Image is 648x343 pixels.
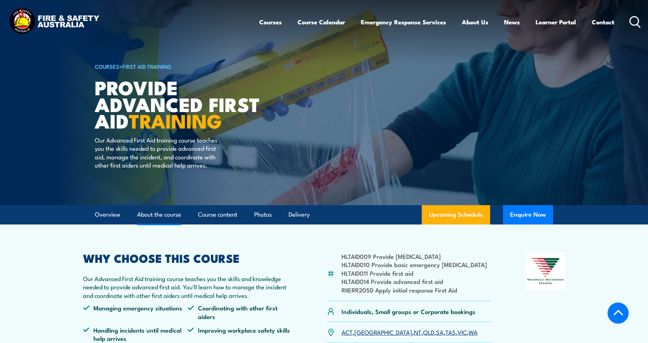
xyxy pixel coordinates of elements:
[83,304,188,320] li: Managing emergency situations
[458,328,467,336] a: VIC
[188,326,292,343] li: Improving workplace safety skills
[259,13,282,32] a: Courses
[342,260,487,269] li: HLTAID010 Provide basic emergency [MEDICAL_DATA]
[95,62,272,71] h6: >
[129,105,222,135] strong: TRAINING
[354,328,412,336] a: [GEOGRAPHIC_DATA]
[503,205,553,224] button: Enquire Now
[422,205,490,224] a: Upcoming Schedule
[469,328,478,336] a: WA
[414,328,421,336] a: NT
[95,205,120,224] a: Overview
[83,253,292,263] h2: WHY CHOOSE THIS COURSE
[95,79,272,129] h1: Provide Advanced First Aid
[342,277,487,285] li: HLTAID014 Provide advanced first aid
[361,13,446,32] a: Emergency Response Services
[526,253,565,289] img: Nationally Recognised Training logo.
[83,274,292,299] p: Our Advanced First Aid training course teaches you the skills and knowledge needed to provide adv...
[342,286,487,294] li: RIIERR205D Apply initial response First Aid
[342,328,478,336] p: , , , , , , ,
[188,304,292,320] li: Coordinating with other first aiders
[342,269,487,277] li: HLTAID011 Provide first aid
[592,13,614,32] a: Contact
[504,13,520,32] a: News
[122,62,171,70] a: First Aid Training
[445,328,456,336] a: TAS
[95,136,226,169] p: Our Advanced First Aid training course teaches you the skills needed to provide advanced first ai...
[342,252,487,260] li: HLTAID009 Provide [MEDICAL_DATA]
[298,13,345,32] a: Course Calendar
[198,205,237,224] a: Course content
[137,205,181,224] a: About the course
[289,205,310,224] a: Delivery
[342,307,475,315] p: Individuals, Small groups or Corporate bookings
[254,205,272,224] a: Photos
[342,328,353,336] a: ACT
[536,13,576,32] a: Learner Portal
[95,62,119,70] a: COURSES
[83,326,188,343] li: Handling incidents until medical help arrives
[436,328,444,336] a: SA
[462,13,488,32] a: About Us
[423,328,434,336] a: QLD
